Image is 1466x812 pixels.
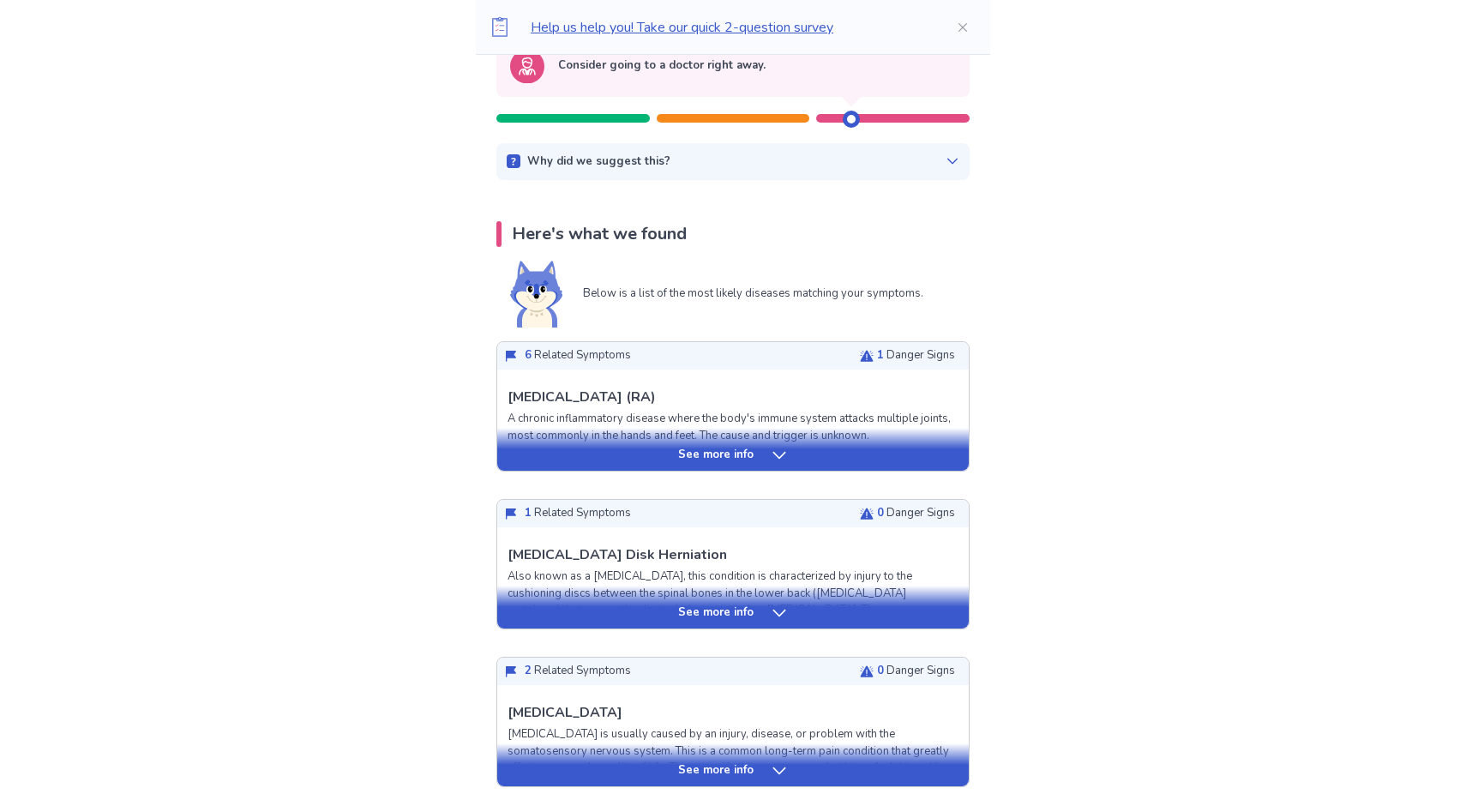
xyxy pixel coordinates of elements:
p: Help us help you! Take our quick 2-question survey [531,17,928,38]
p: Below is a list of the most likely diseases matching your symptoms. [583,286,923,303]
p: See more info [678,447,754,464]
p: Danger Signs [877,663,955,680]
p: Related Symptoms [525,347,631,364]
img: Shiba [510,261,562,328]
span: 1 [525,505,532,520]
p: Here's what we found [512,221,687,247]
p: Danger Signs [877,505,955,522]
p: [MEDICAL_DATA] [508,702,622,723]
p: Related Symptoms [525,505,631,522]
p: Also known as a [MEDICAL_DATA], this condition is characterized by injury to the cushioning discs... [508,568,958,669]
p: Danger Signs [877,347,955,364]
p: Why did we suggest this? [527,153,670,171]
p: See more info [678,762,754,779]
p: Consider going to a doctor right away. [558,57,766,75]
span: 0 [877,663,884,678]
span: 1 [877,347,884,363]
span: 0 [877,505,884,520]
p: [MEDICAL_DATA] (RA) [508,387,656,407]
p: A chronic inflammatory disease where the body's immune system attacks multiple joints, most commo... [508,411,958,444]
p: Related Symptoms [525,663,631,680]
span: 2 [525,663,532,678]
p: [MEDICAL_DATA] Disk Herniation [508,544,727,565]
span: 6 [525,347,532,363]
p: See more info [678,604,754,622]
